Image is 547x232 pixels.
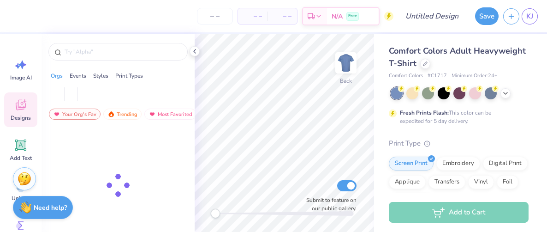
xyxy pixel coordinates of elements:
[53,111,60,117] img: most_fav.gif
[340,77,352,85] div: Back
[64,47,182,56] input: Try "Alpha"
[10,154,32,162] span: Add Text
[115,72,143,80] div: Print Types
[149,111,156,117] img: most_fav.gif
[436,157,480,171] div: Embroidery
[400,109,449,116] strong: Fresh Prints Flash:
[389,138,529,149] div: Print Type
[526,11,533,22] span: KJ
[332,12,343,21] span: N/A
[12,195,30,202] span: Upload
[452,72,498,80] span: Minimum Order: 24 +
[70,72,86,80] div: Events
[93,72,108,80] div: Styles
[428,72,447,80] span: # C1717
[348,13,357,19] span: Free
[389,157,434,171] div: Screen Print
[428,175,465,189] div: Transfers
[51,72,63,80] div: Orgs
[10,74,32,81] span: Image AI
[389,72,423,80] span: Comfort Colors
[273,12,291,21] span: – –
[468,175,494,189] div: Vinyl
[11,114,31,122] span: Designs
[483,157,528,171] div: Digital Print
[337,54,355,72] img: Back
[107,111,115,117] img: trending.gif
[197,8,233,24] input: – –
[103,109,142,120] div: Trending
[389,45,526,69] span: Comfort Colors Adult Heavyweight T-Shirt
[34,203,67,212] strong: Need help?
[49,109,101,120] div: Your Org's Fav
[398,7,466,25] input: Untitled Design
[211,209,220,218] div: Accessibility label
[244,12,262,21] span: – –
[301,196,357,213] label: Submit to feature on our public gallery.
[522,8,538,24] a: KJ
[389,175,426,189] div: Applique
[475,7,499,25] button: Save
[144,109,196,120] div: Most Favorited
[497,175,518,189] div: Foil
[400,109,513,125] div: This color can be expedited for 5 day delivery.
